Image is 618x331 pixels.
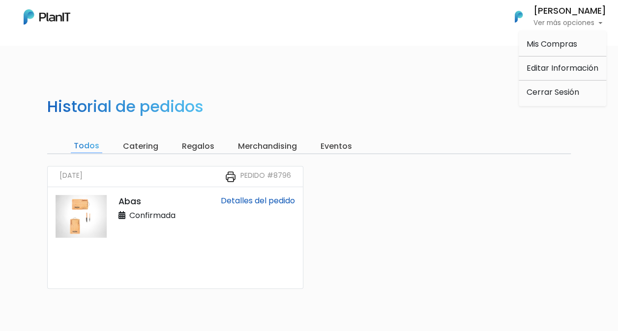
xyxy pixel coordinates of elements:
small: [DATE] [59,170,83,183]
img: PlanIt Logo [24,9,70,25]
small: Pedido #8796 [240,170,291,183]
p: Ver más opciones [533,20,606,27]
p: Abas [118,195,190,208]
a: Cerrar Sesión [519,83,606,102]
span: Mis Compras [527,38,577,50]
div: ¿Necesitás ayuda? [51,9,142,28]
img: thumb_WhatsApp_Image_2023-06-30_at_16.24.56-PhotoRoom.png [56,195,107,238]
img: PlanIt Logo [508,6,530,28]
p: Confirmada [118,210,176,221]
button: PlanIt Logo [PERSON_NAME] Ver más opciones [502,4,606,29]
input: Todos [71,139,102,153]
input: Regalos [179,139,217,153]
a: Detalles del pedido [220,195,294,206]
input: Catering [120,139,161,153]
h6: [PERSON_NAME] [533,7,606,16]
h2: Historial de pedidos [47,97,204,116]
img: printer-31133f7acbd7ec30ea1ab4a3b6864c9b5ed483bd8d1a339becc4798053a55bbc.svg [225,171,236,183]
input: Eventos [318,139,355,153]
input: Merchandising [235,139,300,153]
a: Mis Compras [519,34,606,54]
a: Editar Información [519,58,606,78]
